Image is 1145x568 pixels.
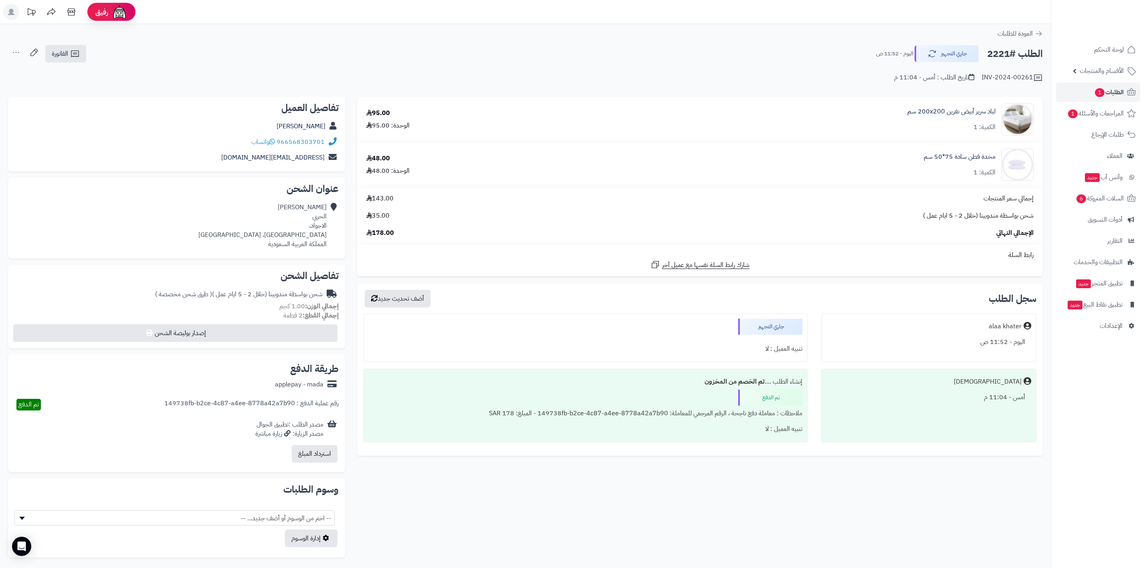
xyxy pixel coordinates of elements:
small: اليوم - 11:52 ص [876,50,913,58]
span: تم الدفع [18,400,39,409]
span: تطبيق نقاط البيع [1067,299,1123,310]
div: الكمية: 1 [973,123,996,132]
h3: سجل الطلب [989,294,1036,303]
span: التقارير [1107,235,1123,247]
h2: تفاصيل الشحن [14,271,339,281]
span: رفيق [95,7,108,17]
button: استرداد المبلغ [292,445,337,463]
a: الطلبات1 [1056,83,1140,102]
span: شارك رابط السلة نفسها مع عميل آخر [662,261,749,270]
span: السلات المتروكة [1076,193,1124,204]
span: -- اختر من الوسوم أو أضف جديد... -- [14,510,335,526]
a: التقارير [1056,231,1140,251]
div: الوحدة: 48.00 [366,166,410,176]
span: الأقسام والمنتجات [1080,65,1124,77]
span: العودة للطلبات [998,29,1033,38]
a: أدوات التسويق [1056,210,1140,229]
div: أمس - 11:04 م [826,390,1031,405]
a: 966568303701 [277,137,325,147]
a: [EMAIL_ADDRESS][DOMAIN_NAME] [221,153,325,162]
div: applepay - mada [275,380,323,389]
span: 35.00 [366,211,390,220]
div: تنبيه العميل : لا [369,341,802,357]
a: الفاتورة [45,45,86,63]
a: تحديثات المنصة [21,4,41,22]
h2: وسوم الطلبات [14,485,339,494]
span: جديد [1076,279,1091,288]
a: تطبيق نقاط البيعجديد [1056,295,1140,314]
span: الفاتورة [52,49,68,59]
a: التطبيقات والخدمات [1056,253,1140,272]
span: لوحة التحكم [1094,44,1124,55]
div: ملاحظات : معاملة دفع ناجحة ، الرقم المرجعي للمعاملة: 149738fb-b2ce-4c87-a4ee-8778a42a7b90 - المبل... [369,406,802,421]
button: أضف تحديث جديد [365,290,430,307]
div: مصدر الزيارة: زيارة مباشرة [255,429,323,439]
div: الوحدة: 95.00 [366,121,410,130]
button: إصدار بوليصة الشحن [13,324,337,342]
span: وآتس آب [1084,172,1123,183]
span: 1 [1095,88,1105,97]
h2: عنوان الشحن [14,184,339,194]
div: رابط السلة [360,251,1040,260]
h2: تفاصيل العميل [14,103,339,113]
a: المراجعات والأسئلة1 [1056,104,1140,123]
div: اليوم - 11:52 ص [826,334,1031,350]
div: شحن بواسطة مندوبينا (خلال 2 - 5 ايام عمل ) [155,290,323,299]
h2: طريقة الدفع [290,364,339,374]
h2: الطلب #2221 [987,46,1043,62]
a: مخدة قطن سادة 75*50 سم [924,152,996,162]
div: إنشاء الطلب .... [369,374,802,390]
div: تنبيه العميل : لا [369,421,802,437]
img: ai-face.png [111,4,127,20]
a: طلبات الإرجاع [1056,125,1140,144]
a: [PERSON_NAME] [277,121,325,131]
div: مصدر الطلب :تطبيق الجوال [255,420,323,439]
button: جاري التجهيز [915,45,979,62]
div: Open Intercom Messenger [12,537,31,556]
span: الطلبات [1094,87,1124,98]
span: -- اختر من الوسوم أو أضف جديد... -- [15,511,334,526]
span: إجمالي سعر المنتجات [983,194,1034,203]
img: 1733125673-220107020015-90x90.jpg [1002,103,1033,135]
span: التطبيقات والخدمات [1074,257,1123,268]
span: ( طرق شحن مخصصة ) [155,289,212,299]
div: تاريخ الطلب : أمس - 11:04 م [894,73,974,82]
div: 48.00 [366,154,390,163]
div: الكمية: 1 [973,168,996,177]
strong: إجمالي الوزن: [305,301,339,311]
div: جاري التجهيز [738,319,802,335]
div: رقم عملية الدفع : 149738fb-b2ce-4c87-a4ee-8778a42a7b90 [164,399,339,410]
span: جديد [1085,173,1100,182]
span: 143.00 [366,194,394,203]
span: المراجعات والأسئلة [1067,108,1124,119]
span: طلبات الإرجاع [1091,129,1124,140]
b: تم الخصم من المخزون [705,377,765,386]
a: السلات المتروكة6 [1056,189,1140,208]
a: إدارة الوسوم [285,530,337,547]
span: تطبيق المتجر [1075,278,1123,289]
span: الإجمالي النهائي [996,228,1034,238]
span: العملاء [1107,150,1123,162]
span: 178.00 [366,228,394,238]
span: جديد [1068,301,1082,309]
a: العودة للطلبات [998,29,1043,38]
span: 1 [1068,109,1078,118]
div: INV-2024-00261 [981,73,1043,83]
div: 95.00 [366,109,390,118]
a: العملاء [1056,146,1140,166]
a: شارك رابط السلة نفسها مع عميل آخر [650,260,749,270]
div: alaa khater [989,322,1022,331]
span: 6 [1076,194,1086,203]
strong: إجمالي القطع: [303,311,339,320]
span: شحن بواسطة مندوبينا (خلال 2 - 5 ايام عمل ) [923,211,1034,220]
span: الإعدادات [1100,320,1123,332]
a: وآتس آبجديد [1056,168,1140,187]
small: 2 قطعة [283,311,339,320]
a: لباد سرير أبيض نفرين 200x200 سم [907,107,996,116]
div: [DEMOGRAPHIC_DATA] [954,377,1022,386]
span: واتساب [251,137,275,147]
a: لوحة التحكم [1056,40,1140,59]
span: أدوات التسويق [1088,214,1123,225]
small: 1.00 كجم [279,301,339,311]
div: [PERSON_NAME] الحربي الاجواد، [GEOGRAPHIC_DATA]، [GEOGRAPHIC_DATA] المملكة العربية السعودية [198,203,327,249]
